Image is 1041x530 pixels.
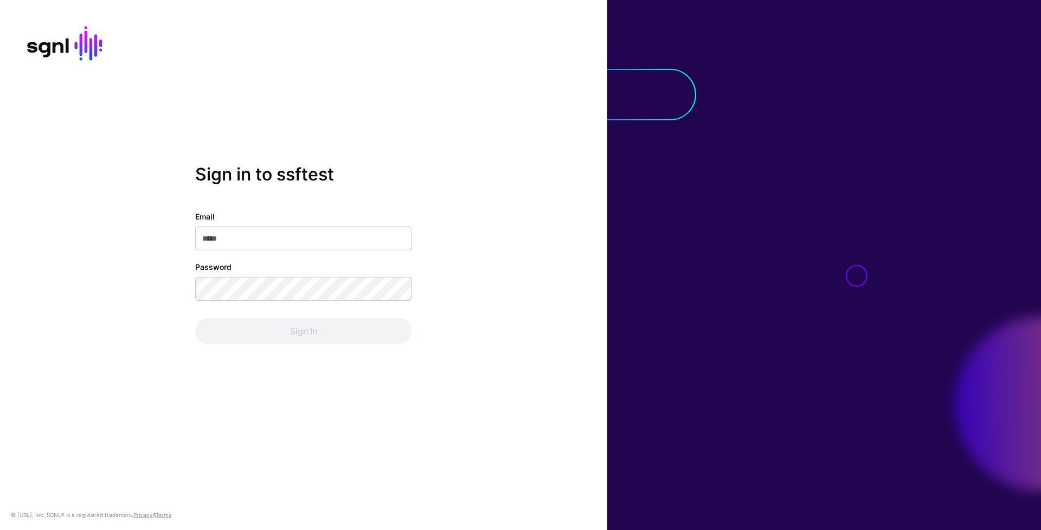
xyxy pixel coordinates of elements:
label: Password [195,261,232,273]
label: Email [195,211,215,222]
h2: Sign in to ssftest [195,164,412,185]
a: Privacy [133,512,153,518]
div: © [URL], Inc. SGNL® is a registered trademark. & [11,510,171,519]
a: Terms [156,512,171,518]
